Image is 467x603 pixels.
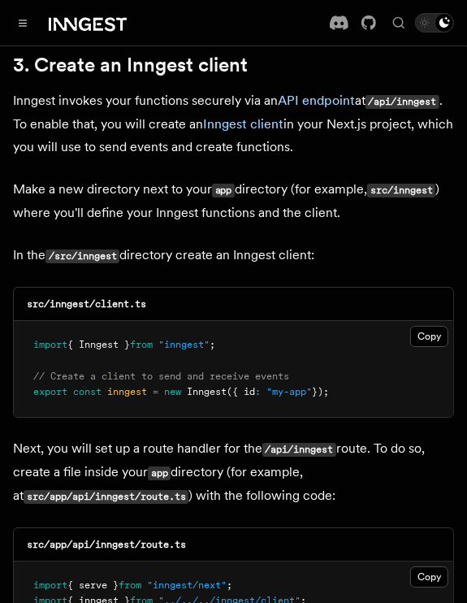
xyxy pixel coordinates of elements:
span: export [33,386,67,397]
code: app [148,466,171,480]
p: Inngest invokes your functions securely via an at . To enable that, you will create an in your Ne... [13,89,454,158]
code: src/inngest [367,184,435,197]
p: Next, you will set up a route handler for the route. To do so, create a file inside your director... [13,437,454,508]
button: Find something... [389,13,409,33]
code: app [212,184,235,197]
p: In the directory create an Inngest client: [13,244,454,267]
a: 3. Create an Inngest client [13,54,248,76]
span: from [119,579,141,591]
span: Inngest [187,386,227,397]
span: // Create a client to send and receive events [33,371,289,382]
code: src/app/api/inngest/route.ts [24,490,188,504]
span: ; [227,579,232,591]
a: API endpoint [278,93,355,108]
code: src/inngest/client.ts [27,298,146,310]
span: { Inngest } [67,339,130,350]
code: /api/inngest [262,443,336,457]
span: { serve } [67,579,119,591]
span: import [33,579,67,591]
span: : [255,386,261,397]
span: ; [210,339,215,350]
button: Toggle navigation [13,13,32,33]
span: inngest [107,386,147,397]
span: new [164,386,181,397]
button: Copy [410,566,448,588]
button: Toggle dark mode [415,13,454,33]
span: import [33,339,67,350]
button: Copy [410,326,448,347]
span: }); [312,386,329,397]
span: "inngest/next" [147,579,227,591]
span: from [130,339,153,350]
a: Inngest client [203,116,283,132]
code: src/app/api/inngest/route.ts [27,539,186,550]
span: ({ id [227,386,255,397]
code: /src/inngest [45,249,119,263]
span: "my-app" [266,386,312,397]
code: /api/inngest [365,95,439,109]
p: Make a new directory next to your directory (for example, ) where you'll define your Inngest func... [13,178,454,224]
span: = [153,386,158,397]
span: const [73,386,102,397]
span: "inngest" [158,339,210,350]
